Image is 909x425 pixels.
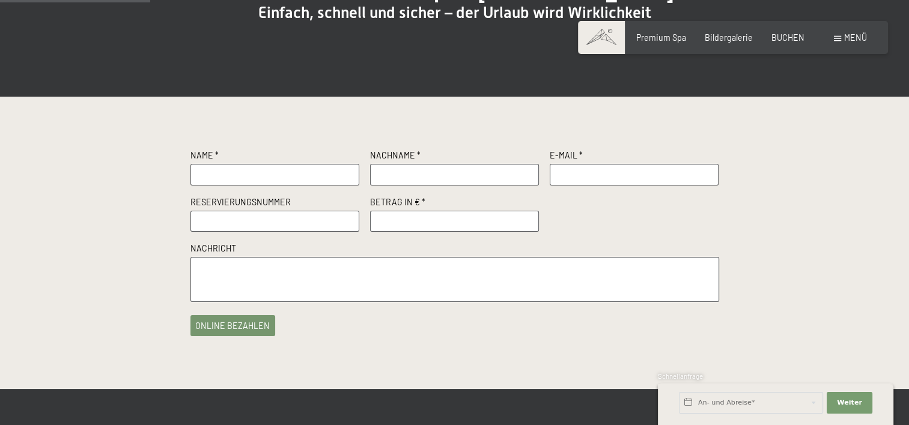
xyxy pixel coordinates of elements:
[550,149,719,164] label: E-Mail *
[658,372,703,380] span: Schnellanfrage
[370,196,540,211] label: Betrag in € *
[844,32,867,43] span: Menü
[338,241,437,253] span: Einwilligung Marketing*
[370,149,540,164] label: Nachname *
[190,196,360,211] label: Reservierungsnummer
[190,149,360,164] label: Name *
[636,32,686,43] a: Premium Spa
[705,32,753,43] a: Bildergalerie
[657,399,659,408] span: 1
[258,4,651,22] span: Einfach, schnell und sicher – der Urlaub wird Wirklichkeit
[837,398,862,408] span: Weiter
[190,315,276,336] button: online bezahlen
[190,243,719,257] label: Nachricht
[771,32,804,43] a: BUCHEN
[827,392,872,414] button: Weiter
